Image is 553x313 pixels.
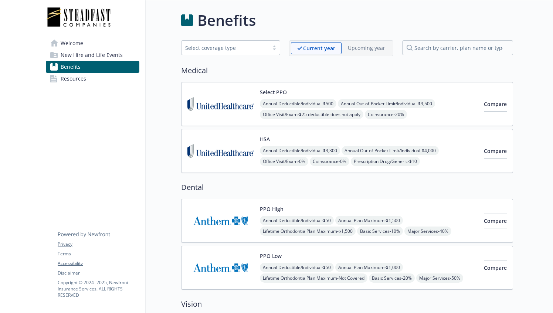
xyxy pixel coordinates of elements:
[357,227,403,236] span: Basic Services - 10%
[61,73,86,85] span: Resources
[181,65,513,76] h2: Medical
[260,110,363,119] span: Office Visit/Exam - $25 deductible does not apply
[260,227,356,236] span: Lifetime Orthodontia Plan Maximum - $1,500
[484,101,507,108] span: Compare
[303,44,335,52] p: Current year
[260,205,284,213] button: PPO High
[185,44,265,52] div: Select coverage type
[61,49,123,61] span: New Hire and Life Events
[402,40,513,55] input: search by carrier, plan name or type
[260,273,367,283] span: Lifetime Orthodontia Plan Maximum - Not Covered
[58,260,139,267] a: Accessibility
[58,270,139,276] a: Disclaimer
[348,44,385,52] p: Upcoming year
[260,146,340,155] span: Annual Deductible/Individual - $3,300
[260,135,270,143] button: HSA
[187,135,254,167] img: United Healthcare Insurance Company carrier logo
[58,279,139,298] p: Copyright © 2024 - 2025 , Newfront Insurance Services, ALL RIGHTS RESERVED
[484,217,507,224] span: Compare
[404,227,451,236] span: Major Services - 40%
[484,144,507,159] button: Compare
[335,216,403,225] span: Annual Plan Maximum - $1,500
[58,251,139,257] a: Terms
[260,157,308,166] span: Office Visit/Exam - 0%
[335,263,403,272] span: Annual Plan Maximum - $1,000
[342,42,391,54] span: Upcoming year
[46,73,139,85] a: Resources
[484,97,507,112] button: Compare
[484,147,507,154] span: Compare
[61,61,81,73] span: Benefits
[58,241,139,248] a: Privacy
[187,205,254,237] img: Anthem Blue Cross carrier logo
[310,157,349,166] span: Coinsurance - 0%
[260,99,336,108] span: Annual Deductible/Individual - $500
[484,261,507,275] button: Compare
[260,88,287,96] button: Select PPO
[187,252,254,283] img: Anthem Blue Cross carrier logo
[181,182,513,193] h2: Dental
[260,263,334,272] span: Annual Deductible/Individual - $50
[338,99,435,108] span: Annual Out-of-Pocket Limit/Individual - $3,500
[61,37,83,49] span: Welcome
[46,61,139,73] a: Benefits
[369,273,415,283] span: Basic Services - 20%
[181,299,513,310] h2: Vision
[197,9,256,31] h1: Benefits
[46,49,139,61] a: New Hire and Life Events
[484,214,507,228] button: Compare
[260,216,334,225] span: Annual Deductible/Individual - $50
[484,264,507,271] span: Compare
[342,146,439,155] span: Annual Out-of-Pocket Limit/Individual - $4,000
[365,110,407,119] span: Coinsurance - 20%
[260,252,282,260] button: PPO Low
[351,157,420,166] span: Prescription Drug/Generic - $10
[416,273,463,283] span: Major Services - 50%
[187,88,254,120] img: United Healthcare Insurance Company carrier logo
[46,37,139,49] a: Welcome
